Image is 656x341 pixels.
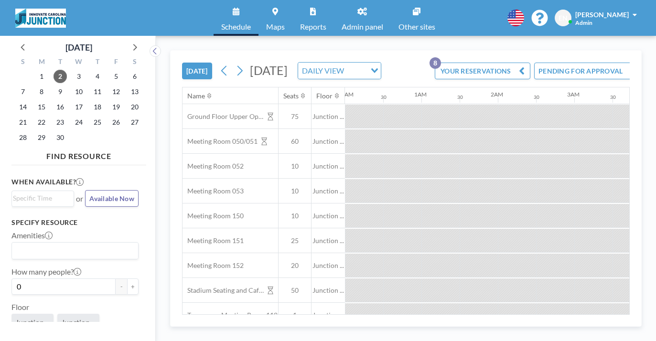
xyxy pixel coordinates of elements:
div: S [125,56,144,69]
span: Meeting Room 151 [183,236,244,245]
span: 1 [279,311,311,320]
span: Junction ... [312,261,345,270]
button: [DATE] [182,63,212,79]
span: Monday, September 15, 2025 [35,100,48,114]
span: Friday, September 12, 2025 [109,85,123,98]
span: Wednesday, September 10, 2025 [72,85,86,98]
button: - [116,278,127,295]
div: Seats [283,92,299,100]
span: Junction ... [312,311,345,320]
span: Available Now [89,194,134,202]
div: F [107,56,125,69]
span: or [76,194,83,203]
span: Junction ... [312,212,345,220]
span: Wednesday, September 3, 2025 [72,70,86,83]
label: Floor [11,302,29,312]
span: Monday, September 1, 2025 [35,70,48,83]
span: Friday, September 19, 2025 [109,100,123,114]
h3: Specify resource [11,218,139,227]
span: Junction ... [312,236,345,245]
img: organization-logo [15,9,66,28]
span: Friday, September 26, 2025 [109,116,123,129]
input: Search for option [13,193,68,203]
input: Search for option [347,64,365,77]
span: Junction ... [15,318,50,327]
span: Monday, September 29, 2025 [35,131,48,144]
div: S [14,56,32,69]
div: 30 [457,94,463,100]
label: How many people? [11,267,81,277]
span: Monday, September 22, 2025 [35,116,48,129]
span: Admin panel [342,23,383,31]
div: Floor [316,92,333,100]
span: Thursday, September 25, 2025 [91,116,104,129]
span: Friday, September 5, 2025 [109,70,123,83]
button: YOUR RESERVATIONS8 [435,63,530,79]
span: Meeting Room 152 [183,261,244,270]
span: Meeting Room 150 [183,212,244,220]
span: 10 [279,212,311,220]
div: 1AM [414,91,427,98]
span: 10 [279,187,311,195]
span: Wednesday, September 17, 2025 [72,100,86,114]
span: DAILY VIEW [300,64,346,77]
span: Other sites [398,23,435,31]
span: EN [559,14,568,22]
span: [DATE] [250,63,288,77]
div: 30 [534,94,539,100]
span: [PERSON_NAME] [575,11,629,19]
span: Schedule [221,23,251,31]
span: Meeting Room 052 [183,162,244,170]
span: Tuesday, September 16, 2025 [54,100,67,114]
span: 50 [279,286,311,295]
div: Name [187,92,205,100]
span: Ground Floor Upper Open Area [183,112,264,121]
span: Tuesday, September 23, 2025 [54,116,67,129]
span: Junction ... [312,112,345,121]
span: 10 [279,162,311,170]
div: M [32,56,51,69]
span: Stadium Seating and Cafe area [183,286,264,295]
div: 2AM [491,91,503,98]
span: Saturday, September 20, 2025 [128,100,141,114]
span: Meeting Room 053 [183,187,244,195]
h4: FIND RESOURCE [11,148,146,161]
span: Saturday, September 13, 2025 [128,85,141,98]
span: Junction ... [312,187,345,195]
span: Thursday, September 4, 2025 [91,70,104,83]
span: Sunday, September 28, 2025 [16,131,30,144]
div: 30 [381,94,387,100]
span: 25 [279,236,311,245]
p: 8 [430,57,441,69]
div: Search for option [12,243,138,259]
span: Tuesday, September 30, 2025 [54,131,67,144]
div: T [88,56,107,69]
span: 20 [279,261,311,270]
span: Saturday, September 6, 2025 [128,70,141,83]
input: Search for option [13,245,133,257]
span: Junction ... [312,162,345,170]
div: T [51,56,70,69]
div: 30 [610,94,616,100]
div: W [70,56,88,69]
div: [DATE] [65,41,92,54]
span: Saturday, September 27, 2025 [128,116,141,129]
span: Thursday, September 18, 2025 [91,100,104,114]
span: Sunday, September 7, 2025 [16,85,30,98]
button: + [127,278,139,295]
span: Temporary Meeting Room 118 [183,311,278,320]
span: Maps [266,23,285,31]
span: 60 [279,137,311,146]
span: Tuesday, September 2, 2025 [54,70,67,83]
span: 75 [279,112,311,121]
span: Monday, September 8, 2025 [35,85,48,98]
div: 12AM [338,91,354,98]
span: Reports [300,23,326,31]
span: Wednesday, September 24, 2025 [72,116,86,129]
div: Search for option [12,191,74,205]
span: Sunday, September 14, 2025 [16,100,30,114]
span: Tuesday, September 9, 2025 [54,85,67,98]
div: Search for option [298,63,381,79]
button: Available Now [85,190,139,207]
span: Admin [575,19,592,26]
